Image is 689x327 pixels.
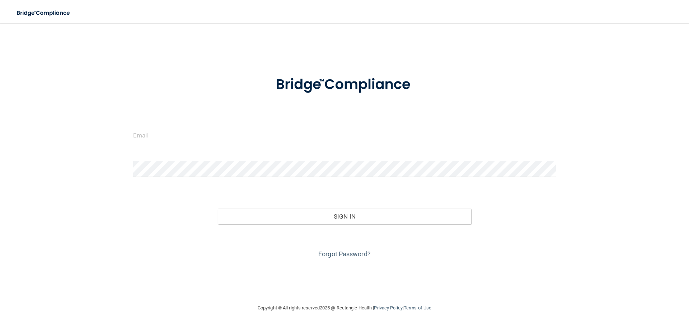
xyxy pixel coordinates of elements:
[11,6,77,20] img: bridge_compliance_login_screen.278c3ca4.svg
[133,127,556,143] input: Email
[214,296,475,319] div: Copyright © All rights reserved 2025 @ Rectangle Health | |
[374,305,402,310] a: Privacy Policy
[218,209,472,224] button: Sign In
[404,305,431,310] a: Terms of Use
[318,250,371,258] a: Forgot Password?
[261,66,428,103] img: bridge_compliance_login_screen.278c3ca4.svg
